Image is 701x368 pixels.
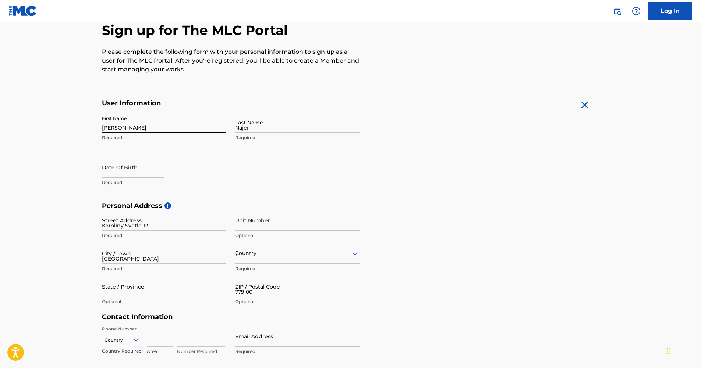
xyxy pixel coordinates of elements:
h5: User Information [102,99,360,107]
div: Přetáhnout [666,340,671,362]
p: Please complete the following form with your personal information to sign up as a user for The ML... [102,47,360,74]
div: Widget pro chat [664,333,701,368]
p: Required [235,348,360,355]
p: Required [102,179,226,186]
img: help [632,7,641,15]
p: Number Required [177,348,225,355]
p: Required [102,265,226,272]
p: Optional [102,298,226,305]
p: Required [102,134,226,141]
img: search [613,7,622,15]
p: Optional [235,232,360,239]
img: MLC Logo [9,6,37,16]
h5: Personal Address [102,202,599,210]
h5: Contact Information [102,313,360,321]
a: Public Search [610,4,624,18]
p: Required [235,265,360,272]
div: Help [629,4,644,18]
p: Optional [235,298,360,305]
a: Log In [648,2,692,20]
img: close [579,99,591,111]
iframe: Chat Widget [664,333,701,368]
p: Required [102,232,226,239]
p: Country Required [102,348,142,354]
h2: Sign up for The MLC Portal [102,22,599,39]
p: Required [235,134,360,141]
p: Area [147,348,173,355]
span: i [164,202,171,209]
